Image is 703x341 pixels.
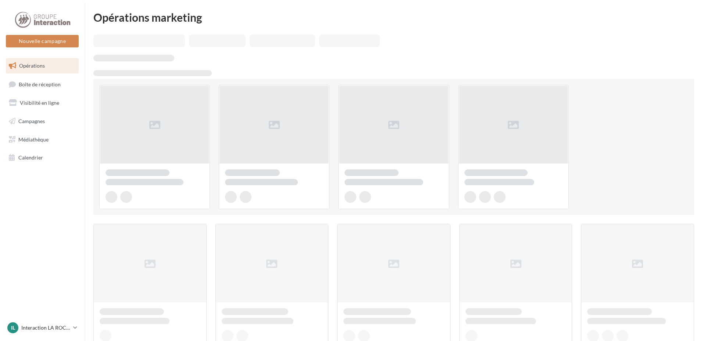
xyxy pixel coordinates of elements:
[4,58,80,73] a: Opérations
[19,81,61,87] span: Boîte de réception
[4,114,80,129] a: Campagnes
[18,136,49,142] span: Médiathèque
[18,154,43,161] span: Calendrier
[4,95,80,111] a: Visibilité en ligne
[4,76,80,92] a: Boîte de réception
[4,132,80,147] a: Médiathèque
[20,100,59,106] span: Visibilité en ligne
[18,118,45,124] span: Campagnes
[6,35,79,47] button: Nouvelle campagne
[19,62,45,69] span: Opérations
[11,324,15,331] span: IL
[4,150,80,165] a: Calendrier
[6,321,79,335] a: IL Interaction LA ROCHE SUR YON
[21,324,70,331] p: Interaction LA ROCHE SUR YON
[93,12,694,23] div: Opérations marketing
